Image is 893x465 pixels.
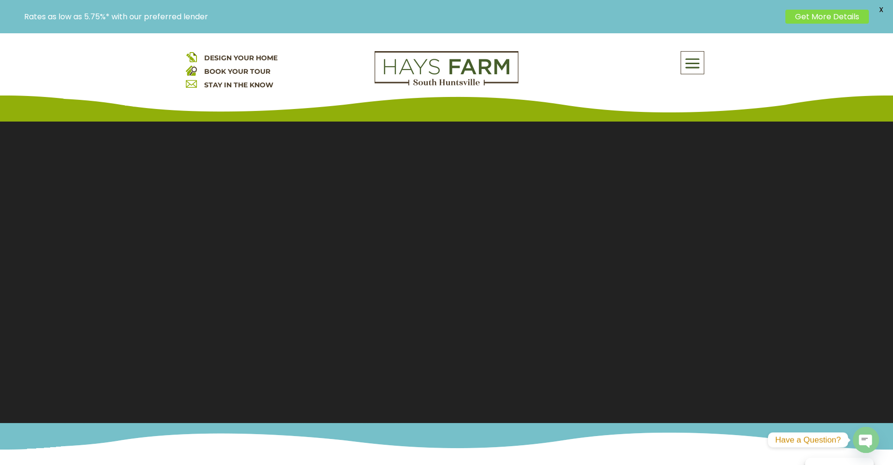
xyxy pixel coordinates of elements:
[186,51,197,62] img: design your home
[785,10,869,24] a: Get More Details
[204,81,273,89] a: STAY IN THE KNOW
[24,12,781,21] p: Rates as low as 5.75%* with our preferred lender
[204,54,278,62] a: DESIGN YOUR HOME
[874,2,888,17] span: X
[375,79,518,88] a: hays farm homes huntsville development
[375,51,518,86] img: Logo
[204,67,270,76] a: BOOK YOUR TOUR
[186,65,197,76] img: book your home tour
